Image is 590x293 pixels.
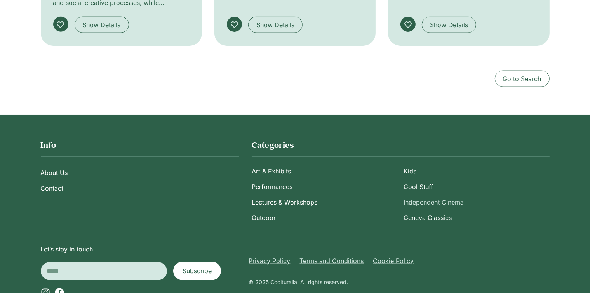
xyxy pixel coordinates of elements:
a: Terms and Conditions [300,256,364,265]
span: Show Details [256,20,294,29]
nav: Menu [252,163,550,225]
a: Show Details [75,17,129,33]
a: About Us [41,165,239,180]
span: Show Details [430,20,468,29]
a: Performances [252,179,397,194]
a: Cool Stuff [404,179,549,194]
a: Show Details [248,17,303,33]
a: Kids [404,163,549,179]
a: Privacy Policy [249,256,291,265]
button: Subscribe [173,262,221,280]
nav: Menu [41,165,239,196]
p: Let’s stay in touch [41,244,241,254]
span: Show Details [83,20,121,29]
a: Outdoor [252,210,397,225]
form: New Form [41,262,221,280]
a: Lectures & Workshops [252,194,397,210]
h2: Categories [252,140,550,151]
h2: Info [41,140,239,151]
a: Go to Search [495,71,550,87]
a: Show Details [422,17,476,33]
span: Subscribe [183,266,212,276]
a: Geneva Classics [404,210,549,225]
a: Independent Cinema [404,194,549,210]
a: Art & Exhibits [252,163,397,179]
a: Contact [41,180,239,196]
nav: Menu [249,256,550,265]
span: Go to Search [503,74,541,83]
a: Cookie Policy [373,256,414,265]
div: © 2025 Coolturalia. All rights reserved. [249,278,550,286]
